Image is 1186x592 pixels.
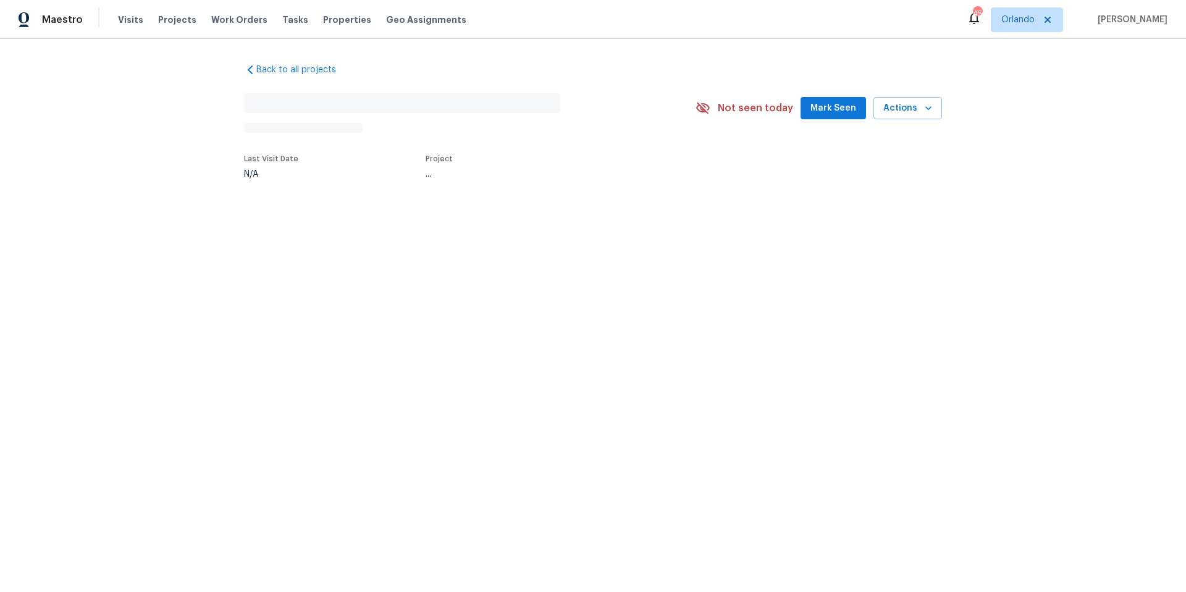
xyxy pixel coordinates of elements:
[211,14,267,26] span: Work Orders
[244,155,298,163] span: Last Visit Date
[1001,14,1035,26] span: Orlando
[883,101,932,116] span: Actions
[282,15,308,24] span: Tasks
[118,14,143,26] span: Visits
[323,14,371,26] span: Properties
[386,14,466,26] span: Geo Assignments
[158,14,196,26] span: Projects
[426,170,663,179] div: ...
[718,102,793,114] span: Not seen today
[244,170,298,179] div: N/A
[801,97,866,120] button: Mark Seen
[244,64,363,76] a: Back to all projects
[426,155,453,163] span: Project
[873,97,942,120] button: Actions
[973,7,982,20] div: 45
[42,14,83,26] span: Maestro
[1093,14,1167,26] span: [PERSON_NAME]
[810,101,856,116] span: Mark Seen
